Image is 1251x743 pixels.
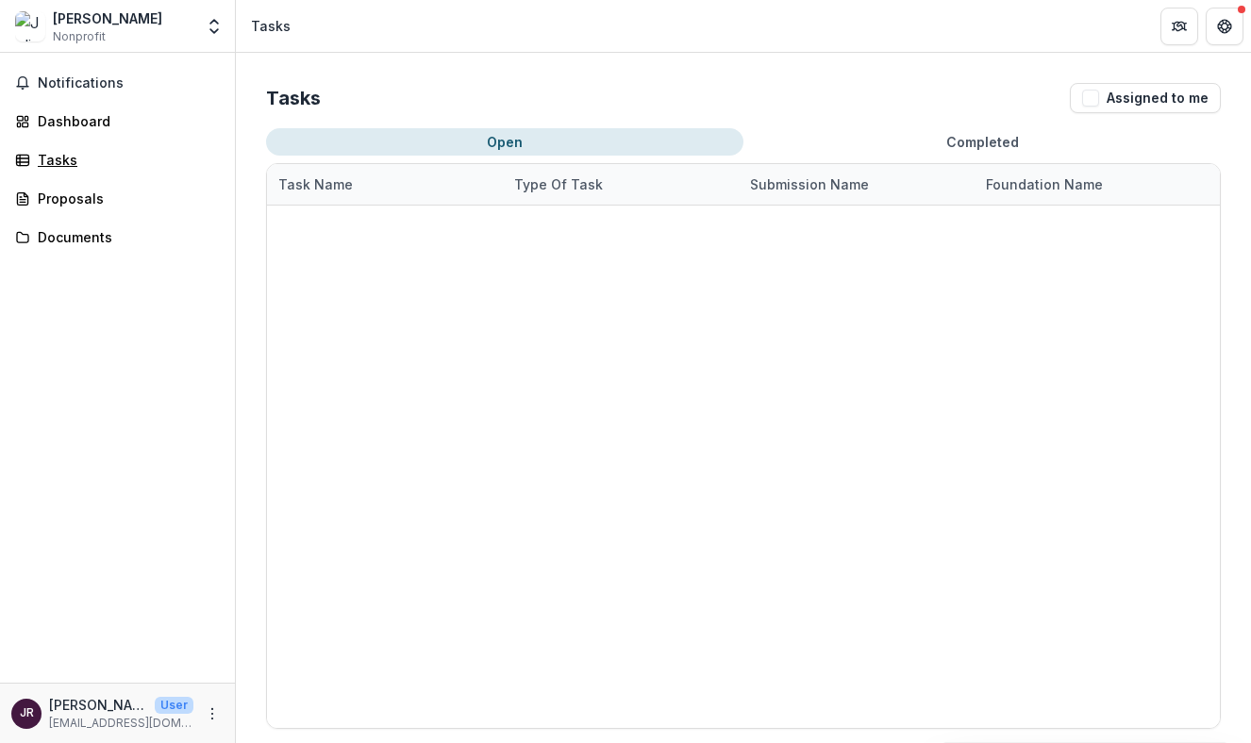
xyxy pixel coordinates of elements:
button: Notifications [8,68,227,98]
div: Type of Task [503,164,739,205]
div: Task Name [267,164,503,205]
a: Proposals [8,183,227,214]
span: Notifications [38,75,220,91]
button: Assigned to me [1070,83,1221,113]
nav: breadcrumb [243,12,298,40]
div: Foundation Name [975,164,1210,205]
div: [PERSON_NAME] [53,8,162,28]
div: Dashboard [38,111,212,131]
div: Submission Name [739,174,880,194]
div: Proposals [38,189,212,208]
button: More [201,702,224,725]
div: Type of Task [503,174,614,194]
img: Julia Rogers [15,11,45,41]
button: Partners [1160,8,1198,45]
p: [PERSON_NAME] [49,695,147,715]
div: Foundation Name [975,174,1114,194]
div: Julia Rogers [20,707,34,719]
div: Tasks [38,150,212,170]
button: Open [266,128,743,156]
div: Tasks [251,16,291,36]
a: Tasks [8,144,227,175]
div: Submission Name [739,164,975,205]
p: [EMAIL_ADDRESS][DOMAIN_NAME] [49,715,193,732]
a: Documents [8,222,227,253]
h2: Tasks [266,87,321,109]
button: Get Help [1206,8,1243,45]
div: Task Name [267,174,364,194]
a: Dashboard [8,106,227,137]
button: Open entity switcher [201,8,227,45]
div: Documents [38,227,212,247]
button: Completed [743,128,1221,156]
span: Nonprofit [53,28,106,45]
p: User [155,697,193,714]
